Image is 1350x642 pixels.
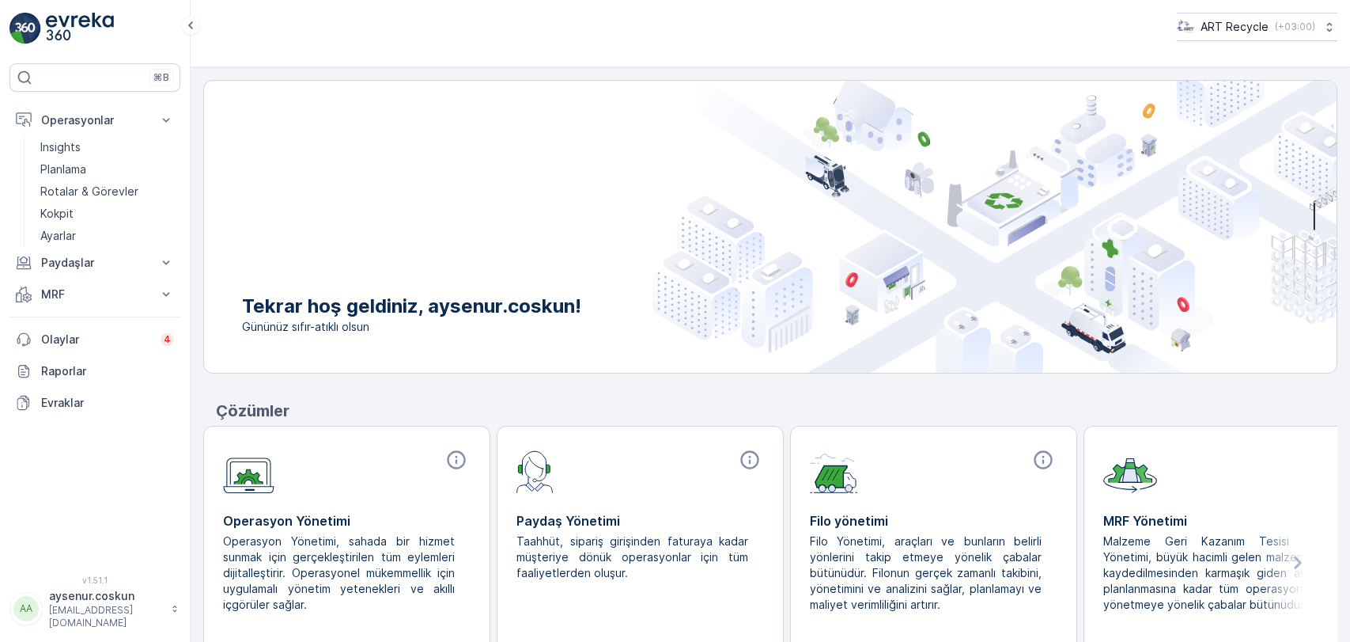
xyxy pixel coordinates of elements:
p: Filo Yönetimi, araçları ve bunların belirli yönlerini takip etmeye yönelik çabalar bütünüdür. Fil... [810,534,1045,613]
img: logo_light-DOdMpM7g.png [46,13,114,44]
button: ART Recycle(+03:00) [1177,13,1337,41]
p: Çözümler [216,399,1337,423]
a: Rotalar & Görevler [34,180,180,203]
button: AAaysenur.coskun[EMAIL_ADDRESS][DOMAIN_NAME] [9,588,180,629]
img: module-icon [810,449,858,493]
img: logo [9,13,41,44]
a: Planlama [34,158,180,180]
p: ⌘B [153,71,169,84]
p: Tekrar hoş geldiniz, aysenur.coskun! [242,294,581,319]
img: module-icon [516,449,554,493]
p: Operasyon Yönetimi [223,511,471,530]
a: Ayarlar [34,225,180,247]
p: Taahhüt, sipariş girişinden faturaya kadar müşteriye dönük operasyonlar için tüm faaliyetlerden o... [516,534,751,581]
p: 4 [164,333,171,346]
p: [EMAIL_ADDRESS][DOMAIN_NAME] [49,604,163,629]
p: MRF [41,287,149,302]
p: Paydaş Yönetimi [516,511,764,530]
p: Rotalar & Görevler [40,184,138,199]
a: Olaylar4 [9,324,180,355]
p: Planlama [40,161,86,177]
span: Gününüz sıfır-atıklı olsun [242,319,581,335]
span: v 1.51.1 [9,576,180,585]
img: module-icon [223,449,274,494]
p: Evraklar [41,395,174,411]
a: Evraklar [9,387,180,419]
p: ( +03:00 ) [1275,21,1315,33]
p: ART Recycle [1201,19,1269,35]
div: AA [13,596,39,621]
p: Ayarlar [40,228,76,244]
button: MRF [9,279,180,310]
p: Kokpit [40,206,74,222]
button: Paydaşlar [9,247,180,279]
p: Operasyon Yönetimi, sahada bir hizmet sunmak için gerçekleştirilen tüm eylemleri dijitalleştirir.... [223,534,458,613]
p: aysenur.coskun [49,588,163,604]
p: Insights [40,139,81,155]
a: Raporlar [9,355,180,387]
p: Malzeme Geri Kazanım Tesisi (MRF) Yönetimi, büyük hacimli gelen malzemelerin kaydedilmesinden kar... [1103,534,1338,613]
img: city illustration [652,81,1337,373]
img: image_23.png [1177,18,1194,36]
a: Insights [34,136,180,158]
p: Filo yönetimi [810,511,1057,530]
p: Raporlar [41,363,174,379]
p: Paydaşlar [41,255,149,271]
img: module-icon [1103,449,1157,493]
a: Kokpit [34,203,180,225]
button: Operasyonlar [9,104,180,136]
p: Operasyonlar [41,112,149,128]
p: Olaylar [41,332,151,348]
